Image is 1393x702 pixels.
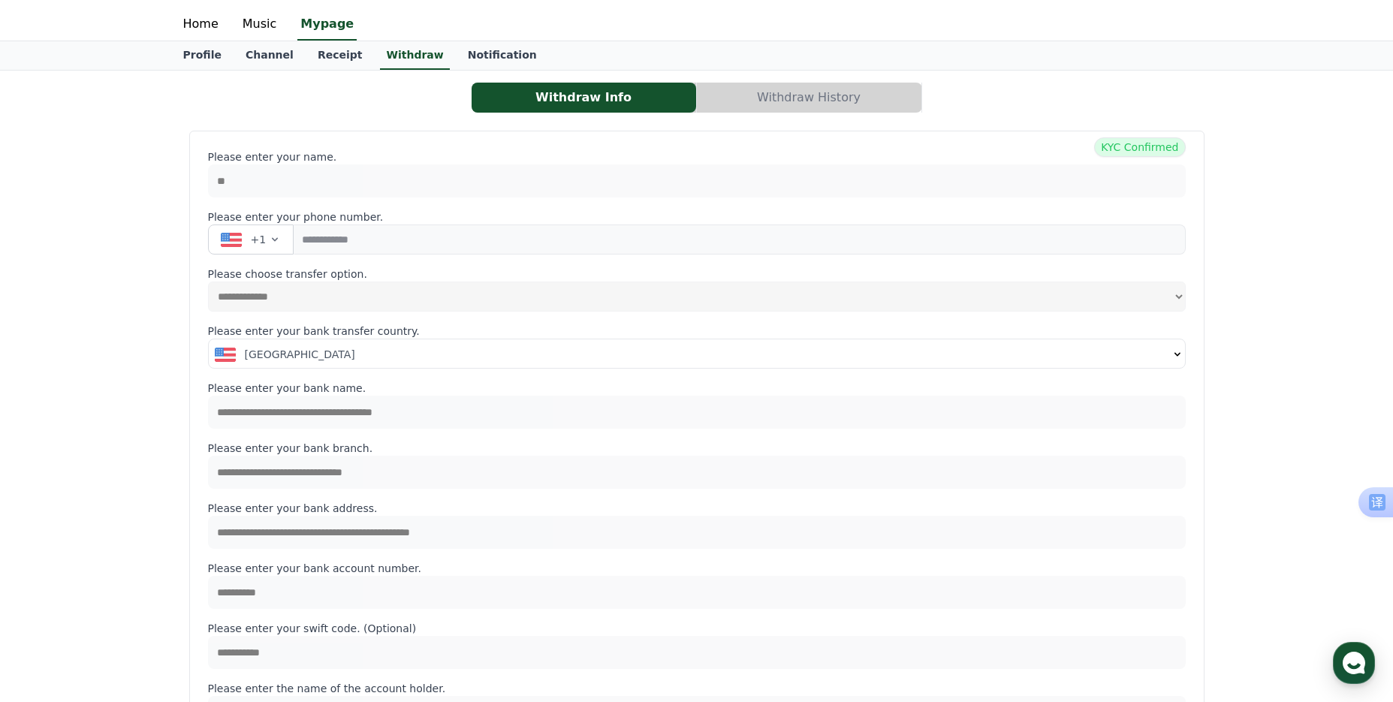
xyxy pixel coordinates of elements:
a: Notification [456,41,549,70]
p: Please enter your bank account number. [208,561,1186,576]
a: Home [5,476,99,514]
a: Home [171,9,231,41]
p: Please enter your bank name. [208,381,1186,396]
a: Receipt [306,41,375,70]
span: [GEOGRAPHIC_DATA] [245,347,355,362]
a: Withdraw Info [472,83,697,113]
p: Please enter your bank branch. [208,441,1186,456]
p: Please enter your bank transfer country. [208,324,1186,339]
p: Please enter your swift code. (Optional) [208,621,1186,636]
button: Withdraw History [697,83,921,113]
a: Channel [234,41,306,70]
a: Withdraw [380,41,449,70]
span: Home [38,499,65,511]
span: Messages [125,499,169,511]
p: Please enter your name. [208,149,1186,164]
span: KYC Confirmed [1094,137,1185,157]
p: Please choose transfer option. [208,267,1186,282]
button: Withdraw Info [472,83,696,113]
span: Settings [222,499,259,511]
a: Settings [194,476,288,514]
a: Profile [171,41,234,70]
p: Please enter your bank address. [208,501,1186,516]
span: +1 [251,232,267,247]
p: Please enter the name of the account holder. [208,681,1186,696]
a: Messages [99,476,194,514]
a: Music [231,9,289,41]
a: Mypage [297,9,357,41]
p: Please enter your phone number. [208,209,1186,224]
